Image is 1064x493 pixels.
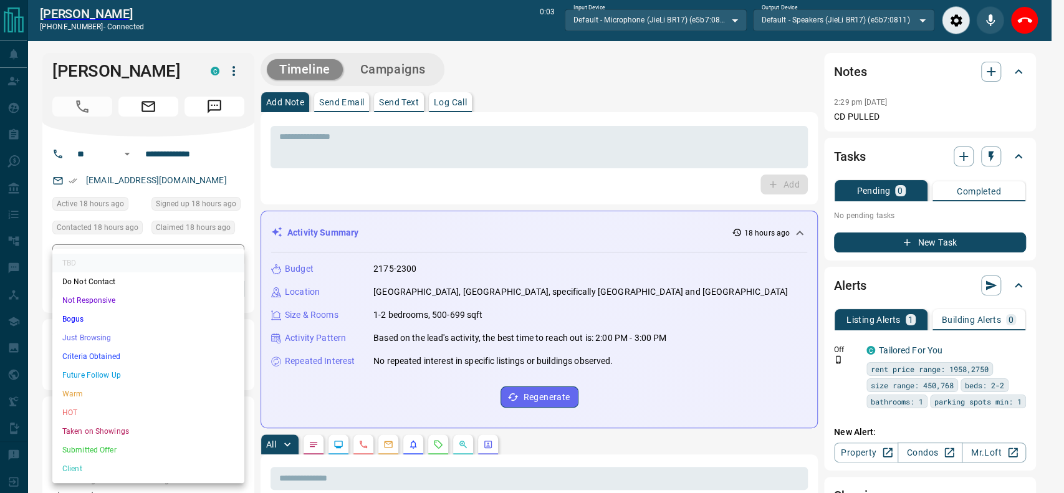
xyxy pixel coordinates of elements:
[52,459,244,478] li: Client
[52,422,244,441] li: Taken on Showings
[52,328,244,347] li: Just Browsing
[52,347,244,366] li: Criteria Obtained
[52,441,244,459] li: Submitted Offer
[52,291,244,310] li: Not Responsive
[52,366,244,385] li: Future Follow Up
[52,385,244,403] li: Warm
[52,272,244,291] li: Do Not Contact
[52,310,244,328] li: Bogus
[52,403,244,422] li: HOT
